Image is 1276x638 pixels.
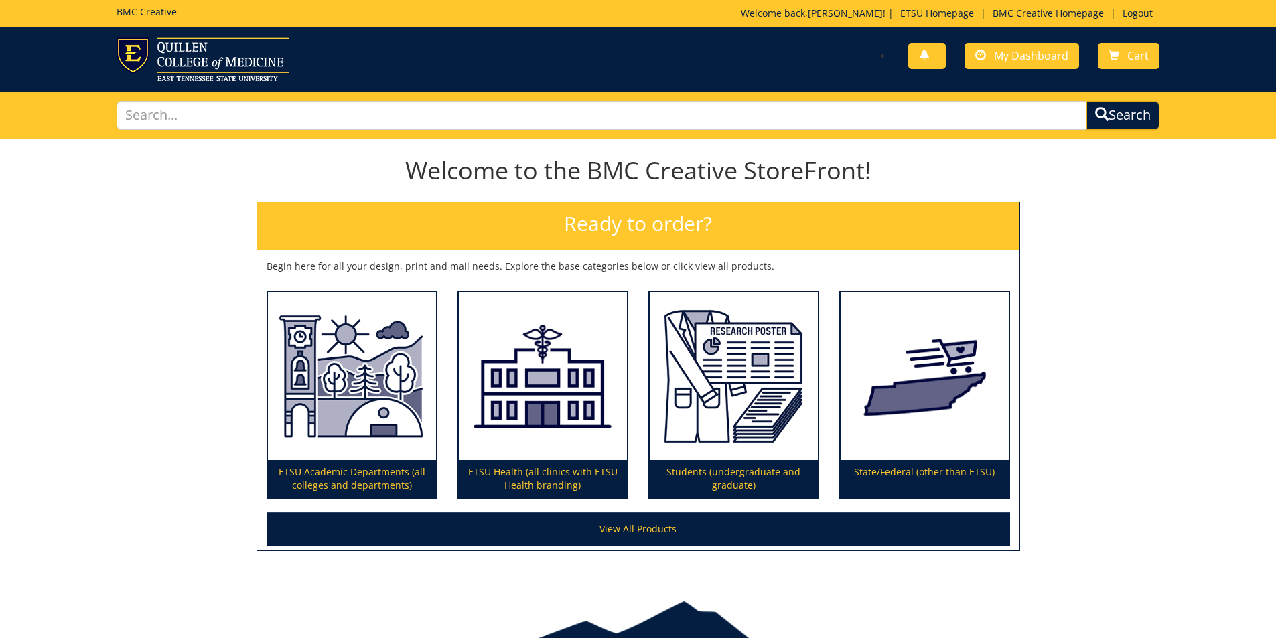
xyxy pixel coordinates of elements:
img: ETSU Academic Departments (all colleges and departments) [268,292,436,461]
h5: BMC Creative [117,7,177,17]
p: Students (undergraduate and graduate) [650,460,818,497]
a: Logout [1116,7,1159,19]
a: BMC Creative Homepage [986,7,1111,19]
a: My Dashboard [965,43,1079,69]
a: ETSU Academic Departments (all colleges and departments) [268,292,436,498]
img: Students (undergraduate and graduate) [650,292,818,461]
span: Cart [1127,48,1149,63]
p: State/Federal (other than ETSU) [841,460,1009,497]
a: ETSU Homepage [894,7,981,19]
a: State/Federal (other than ETSU) [841,292,1009,498]
p: ETSU Health (all clinics with ETSU Health branding) [459,460,627,497]
p: Welcome back, ! | | | [741,7,1159,20]
input: Search... [117,101,1088,130]
a: ETSU Health (all clinics with ETSU Health branding) [459,292,627,498]
button: Search [1086,101,1159,130]
a: View All Products [267,512,1010,546]
a: Cart [1098,43,1159,69]
img: ETSU Health (all clinics with ETSU Health branding) [459,292,627,461]
a: Students (undergraduate and graduate) [650,292,818,498]
img: ETSU logo [117,37,289,81]
span: My Dashboard [994,48,1068,63]
a: [PERSON_NAME] [808,7,883,19]
h1: Welcome to the BMC Creative StoreFront! [257,157,1020,184]
p: ETSU Academic Departments (all colleges and departments) [268,460,436,497]
img: State/Federal (other than ETSU) [841,292,1009,461]
p: Begin here for all your design, print and mail needs. Explore the base categories below or click ... [267,260,1010,273]
h2: Ready to order? [257,202,1019,250]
